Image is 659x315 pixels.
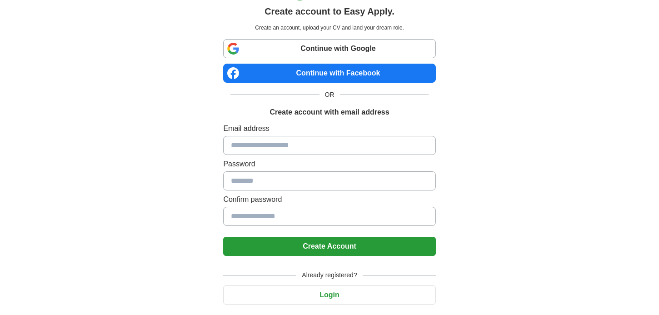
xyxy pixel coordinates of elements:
[223,237,435,256] button: Create Account
[223,39,435,58] a: Continue with Google
[223,285,435,305] button: Login
[223,64,435,83] a: Continue with Facebook
[223,291,435,299] a: Login
[265,5,394,18] h1: Create account to Easy Apply.
[270,107,389,118] h1: Create account with email address
[223,159,435,170] label: Password
[225,24,434,32] p: Create an account, upload your CV and land your dream role.
[223,194,435,205] label: Confirm password
[296,270,362,280] span: Already registered?
[320,90,340,100] span: OR
[223,123,435,134] label: Email address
